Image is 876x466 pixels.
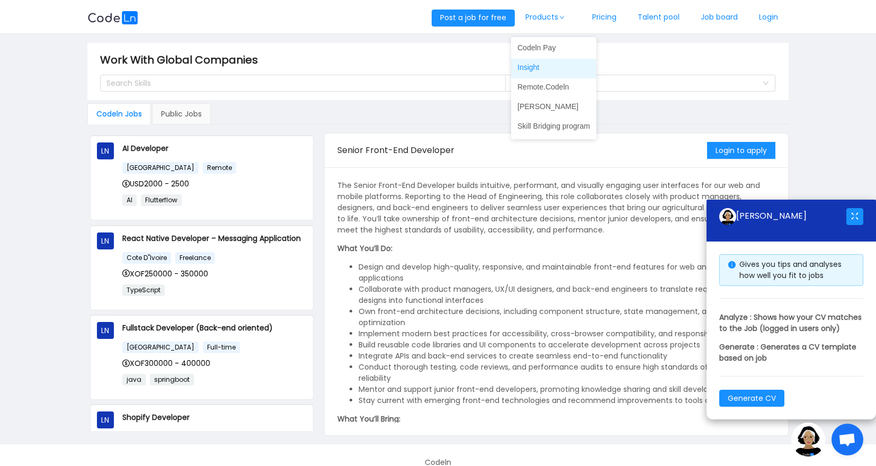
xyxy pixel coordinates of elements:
[122,178,189,189] span: USD2000 - 2500
[87,103,151,124] div: Codeln Jobs
[359,384,775,395] li: Mentor and support junior front-end developers, promoting knowledge sharing and skill development
[122,322,307,334] p: Fullstack Developer (Back-end oriented)
[791,423,825,456] img: ground.ddcf5dcf.png
[763,80,769,87] i: icon: down
[511,98,596,115] a: [PERSON_NAME]
[719,312,863,334] p: Analyze : Shows how your CV matches to the Job (logged in users only)
[337,180,775,236] p: The Senior Front-End Developer builds intuitive, performant, and visually engaging user interface...
[337,144,454,156] span: Senior Front-End Developer
[122,360,130,367] i: icon: dollar
[337,243,392,254] strong: What You’ll Do:
[359,351,775,362] li: Integrate APIs and back-end services to create seamless end-to-end functionality
[122,358,210,369] span: XOF300000 - 400000
[719,208,736,225] img: ground.ddcf5dcf.png
[101,142,109,159] span: LN
[122,232,307,244] p: React Native Developer – Messaging Application
[739,259,842,281] span: Gives you tips and analyses how well you fit to jobs
[122,342,199,353] span: [GEOGRAPHIC_DATA]
[87,11,138,24] img: logobg.f302741d.svg
[359,262,775,284] li: Design and develop high-quality, responsive, and maintainable front-end features for web and mobi...
[122,252,171,264] span: Cote D"Ivoire
[512,78,757,88] div: Location
[175,252,215,264] span: Freelance
[150,374,194,386] span: springboot
[359,328,775,339] li: Implement modern best practices for accessibility, cross-browser compatibility, and responsive de...
[359,395,775,406] li: Stay current with emerging front-end technologies and recommend improvements to tools and processes
[719,208,846,225] div: [PERSON_NAME]
[122,284,165,296] span: TypeScript
[122,194,137,206] span: AI
[707,142,775,159] button: Login to apply
[511,78,596,95] a: Remote.Codeln
[106,78,489,88] div: Search Skills
[122,411,307,423] p: Shopify Developer
[832,424,863,455] div: Open chat
[141,194,182,206] span: Flutterflow
[719,390,784,407] button: Generate CV
[846,208,863,225] button: icon: fullscreen
[728,261,736,268] i: icon: info-circle
[122,270,130,277] i: icon: dollar
[101,322,109,339] span: LN
[359,339,775,351] li: Build reusable code libraries and UI components to accelerate development across projects
[101,232,109,249] span: LN
[122,162,199,174] span: [GEOGRAPHIC_DATA]
[203,342,240,353] span: Full-time
[152,103,211,124] div: Public Jobs
[359,362,775,384] li: Conduct thorough testing, code reviews, and performance audits to ensure high standards of qualit...
[122,268,208,279] span: XOF250000 - 350000
[122,180,130,187] i: icon: dollar
[359,306,775,328] li: Own front-end architecture decisions, including component structure, state management, and perfor...
[719,342,863,364] p: Generate : Generates a CV template based on job
[359,284,775,306] li: Collaborate with product managers, UX/UI designers, and back-end engineers to translate requireme...
[511,39,596,56] a: Codeln Pay
[432,12,515,23] a: Post a job for free
[203,162,236,174] span: Remote
[101,411,109,428] span: LN
[432,10,515,26] button: Post a job for free
[122,374,146,386] span: java
[559,15,565,20] i: icon: down
[511,118,596,135] a: Skill Bridging program
[337,414,400,424] strong: What You’ll Bring:
[511,59,596,76] a: Insight
[100,51,264,68] span: Work With Global Companies
[122,142,307,154] p: AI Developer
